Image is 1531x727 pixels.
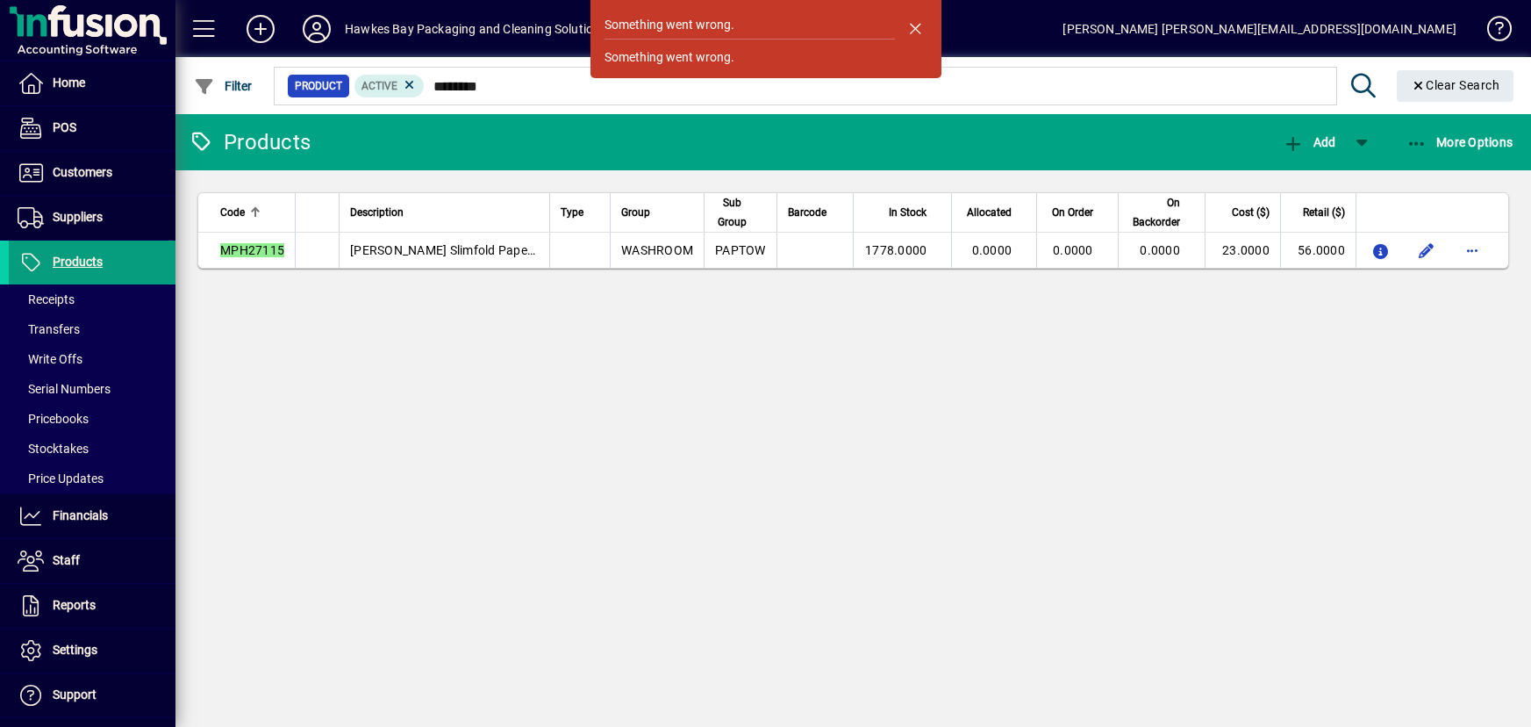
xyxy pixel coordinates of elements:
div: Allocated [962,203,1027,222]
span: Receipts [18,292,75,306]
span: Group [621,203,650,222]
span: Serial Numbers [18,382,111,396]
span: Staff [53,553,80,567]
span: PAPTOW [715,243,766,257]
a: Receipts [9,284,175,314]
a: Serial Numbers [9,374,175,404]
a: Suppliers [9,196,175,240]
span: Pricebooks [18,412,89,426]
span: Active [361,80,397,92]
div: Description [350,203,539,222]
button: Edit [1413,236,1441,264]
button: Add [233,13,289,45]
span: Barcode [788,203,826,222]
a: POS [9,106,175,150]
a: Price Updates [9,464,175,493]
span: Sub Group [715,193,750,232]
button: Add [1278,126,1340,158]
span: POS [53,120,76,134]
button: More options [1458,236,1486,264]
span: Cost ($) [1232,203,1270,222]
a: Settings [9,629,175,673]
a: Financials [9,494,175,538]
div: Sub Group [715,193,766,232]
a: Customers [9,151,175,195]
span: Add [1283,135,1335,149]
a: Stocktakes [9,434,175,464]
span: Reports [53,598,96,612]
span: Price Updates [18,471,104,486]
span: Customers [53,165,112,179]
span: Home [53,76,85,90]
div: Products [189,128,311,156]
a: Staff [9,539,175,583]
span: Allocated [967,203,1012,222]
span: Financials [53,508,108,522]
span: 0.0000 [1053,243,1093,257]
div: Barcode [788,203,842,222]
a: Pricebooks [9,404,175,434]
em: MPH27115 [220,243,284,257]
span: Product [295,77,342,95]
a: Reports [9,584,175,628]
span: Stocktakes [18,442,89,456]
span: Write Offs [18,352,82,366]
div: [PERSON_NAME] [PERSON_NAME][EMAIL_ADDRESS][DOMAIN_NAME] [1062,15,1456,43]
mat-chip: Activation Status: Active [354,75,425,97]
a: Knowledge Base [1474,4,1509,61]
div: On Order [1048,203,1108,222]
span: Support [53,687,97,702]
button: Filter [190,70,257,102]
button: Clear [1397,70,1514,102]
span: On Order [1052,203,1093,222]
a: Transfers [9,314,175,344]
span: More Options [1406,135,1513,149]
span: Type [561,203,583,222]
div: Group [621,203,693,222]
span: 0.0000 [1140,243,1180,257]
button: More Options [1402,126,1518,158]
div: In Stock [864,203,943,222]
span: Filter [194,79,253,93]
div: Hawkes Bay Packaging and Cleaning Solutions [345,15,607,43]
span: [PERSON_NAME] Slimfold Paper Towel Bale 230mm X 230mm [350,243,698,257]
span: Description [350,203,404,222]
td: 56.0000 [1280,233,1356,268]
span: Products [53,255,103,269]
button: Profile [289,13,345,45]
div: On Backorder [1129,193,1196,232]
span: Suppliers [53,210,103,224]
a: Write Offs [9,344,175,374]
span: Clear Search [1411,78,1500,92]
span: WASHROOM [621,243,693,257]
td: 23.0000 [1205,233,1280,268]
div: Type [561,203,599,222]
span: Retail ($) [1303,203,1345,222]
span: 0.0000 [972,243,1012,257]
span: Settings [53,643,97,657]
span: Transfers [18,322,80,336]
a: Home [9,61,175,105]
span: In Stock [889,203,926,222]
div: Code [220,203,284,222]
span: Code [220,203,245,222]
a: Support [9,673,175,717]
span: On Backorder [1129,193,1180,232]
span: 1778.0000 [865,243,926,257]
